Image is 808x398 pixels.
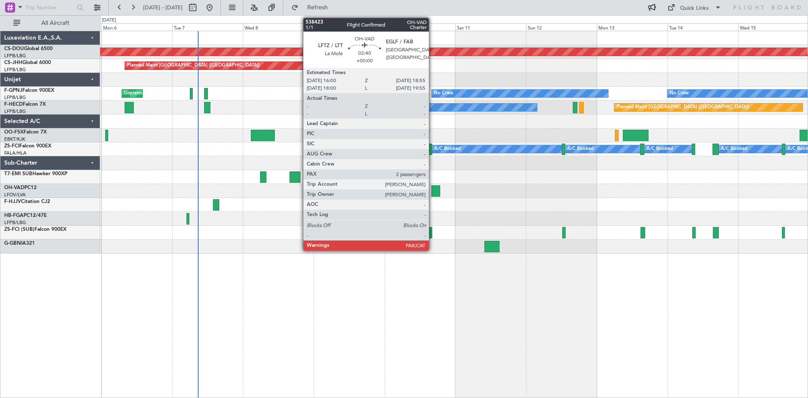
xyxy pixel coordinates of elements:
[597,23,667,31] div: Mon 13
[4,227,66,232] a: ZS-FCI (SUB)Falcon 900EX
[287,1,338,14] button: Refresh
[4,108,26,115] a: LFPB/LBG
[9,16,91,30] button: All Aircraft
[172,23,243,31] div: Tue 7
[4,67,26,73] a: LFPB/LBG
[4,213,24,218] span: HB-FGA
[721,143,747,155] div: A/C Booked
[4,199,50,204] a: F-HJJVCitation CJ2
[4,241,35,246] a: G-GBNIA321
[4,185,24,190] span: OH-VAD
[434,143,461,155] div: A/C Booked
[434,87,453,100] div: No Crew
[4,88,22,93] span: F-GPNJ
[4,213,47,218] a: HB-FGAPC12/47E
[4,102,23,107] span: F-HECD
[680,4,709,13] div: Quick Links
[124,87,263,100] div: Unplanned Maint [GEOGRAPHIC_DATA] ([GEOGRAPHIC_DATA])
[127,59,260,72] div: Planned Maint [GEOGRAPHIC_DATA] ([GEOGRAPHIC_DATA])
[22,20,89,26] span: All Aircraft
[567,143,594,155] div: A/C Booked
[526,23,597,31] div: Sun 12
[4,144,19,149] span: ZS-FCI
[4,144,51,149] a: ZS-FCIFalcon 900EX
[4,60,22,65] span: CS-JHH
[663,1,726,14] button: Quick Links
[4,185,37,190] a: OH-VADPC12
[4,130,24,135] span: OO-FSX
[26,1,74,14] input: Trip Number
[362,143,389,155] div: A/C Booked
[4,227,35,232] span: ZS-FCI (SUB)
[4,60,51,65] a: CS-JHHGlobal 6000
[670,87,689,100] div: No Crew
[4,219,26,226] a: LFPB/LBG
[314,23,384,31] div: Thu 9
[4,102,46,107] a: F-HECDFalcon 7X
[143,4,183,11] span: [DATE] - [DATE]
[617,101,749,114] div: Planned Maint [GEOGRAPHIC_DATA] ([GEOGRAPHIC_DATA])
[401,101,421,114] div: No Crew
[4,171,32,176] span: T7-EMI SUB
[354,129,452,142] div: Planned Maint Kortrijk-[GEOGRAPHIC_DATA]
[4,136,25,142] a: EBKT/KJK
[4,192,26,198] a: LFOV/LVA
[455,23,526,31] div: Sat 11
[385,23,455,31] div: Fri 10
[667,23,738,31] div: Tue 14
[4,199,21,204] span: F-HJJV
[102,17,116,24] div: [DATE]
[4,130,47,135] a: OO-FSXFalcon 7X
[300,5,335,11] span: Refresh
[4,53,26,59] a: LFPB/LBG
[101,23,172,31] div: Mon 6
[646,143,673,155] div: A/C Booked
[4,150,27,156] a: FALA/HLA
[243,23,314,31] div: Wed 8
[4,171,67,176] a: T7-EMI SUBHawker 900XP
[4,46,24,51] span: CS-DOU
[4,94,26,101] a: LFPB/LBG
[4,46,53,51] a: CS-DOUGlobal 6500
[4,88,54,93] a: F-GPNJFalcon 900EX
[4,241,22,246] span: G-GBNI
